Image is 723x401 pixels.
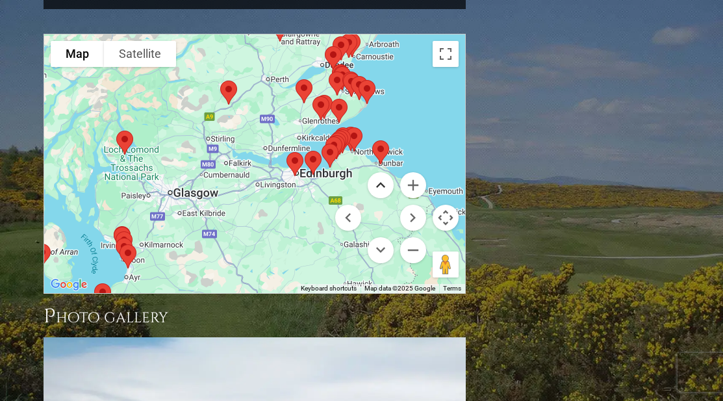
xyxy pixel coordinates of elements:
[400,205,426,231] button: Move right
[44,304,466,330] h3: Photo Gallery
[433,252,459,278] button: Drag Pegman onto the map to open Street View
[364,285,435,292] span: Map data ©2025 Google
[104,41,176,67] button: Show satellite imagery
[400,172,426,198] button: Zoom in
[433,41,459,67] button: Toggle fullscreen view
[301,284,357,293] button: Keyboard shortcuts
[51,41,104,67] button: Show street map
[400,237,426,263] button: Zoom out
[443,285,461,292] a: Terms
[47,276,90,293] img: Google
[335,205,361,231] button: Move left
[433,205,459,231] button: Map camera controls
[47,276,90,293] a: Open this area in Google Maps (opens a new window)
[368,172,394,198] button: Move up
[368,237,394,263] button: Move down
